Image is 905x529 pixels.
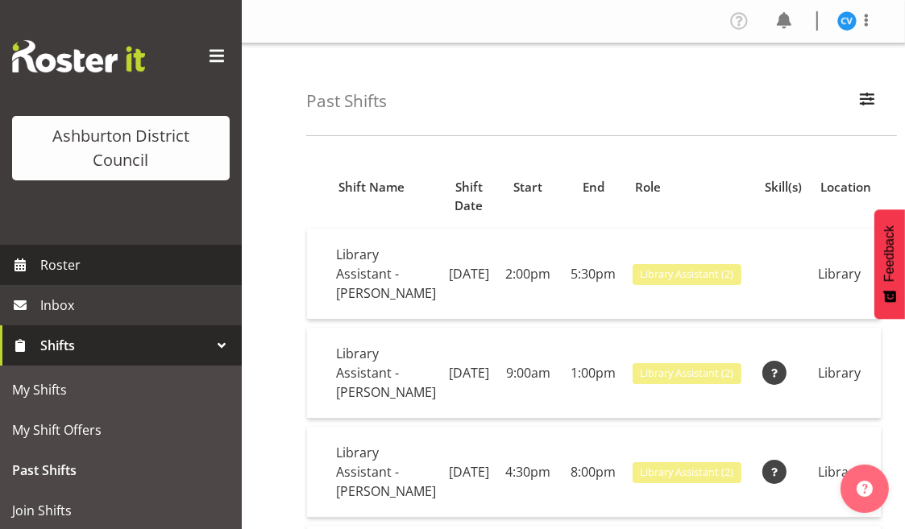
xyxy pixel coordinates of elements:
span: Role [635,178,661,196]
a: Past Shifts [4,450,238,490]
td: [DATE] [442,229,496,320]
span: My Shift Offers [12,418,230,442]
td: Library Assistant - [PERSON_NAME] [330,328,442,419]
td: 4:30pm [496,427,561,518]
span: Library Assistant (2) [641,366,734,381]
span: Feedback [882,225,897,282]
td: 5:30pm [561,229,626,320]
td: 2:00pm [496,229,561,320]
span: Inbox [40,293,234,317]
img: Rosterit website logo [12,40,145,72]
span: Location [820,178,871,196]
span: Roster [40,253,234,277]
td: [DATE] [442,328,496,419]
td: Library Assistant - [PERSON_NAME] [330,427,442,518]
span: Shifts [40,333,210,357]
span: My Shifts [12,378,230,402]
td: 8:00pm [561,427,626,518]
span: Library Assistant (2) [641,465,734,480]
div: Ashburton District Council [28,124,214,172]
span: Join Shifts [12,498,230,523]
span: Past Shifts [12,458,230,482]
td: Library [812,427,881,518]
span: End [583,178,604,196]
button: Filter Employees [850,84,884,119]
td: Library [812,328,881,419]
td: Library [812,229,881,320]
td: Library Assistant - [PERSON_NAME] [330,229,442,320]
a: My Shift Offers [4,410,238,450]
span: Skill(s) [766,178,803,196]
img: carla-verberne10008.jpg [837,11,857,31]
img: help-xxl-2.png [857,481,873,497]
span: Start [514,178,543,196]
span: Library Assistant (2) [641,267,734,282]
span: Shift Date [451,178,486,215]
td: 1:00pm [561,328,626,419]
td: 9:00am [496,328,561,419]
td: [DATE] [442,427,496,518]
a: My Shifts [4,370,238,410]
span: Shift Name [338,178,405,196]
button: Feedback - Show survey [874,209,905,319]
h4: Past Shifts [306,92,387,110]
